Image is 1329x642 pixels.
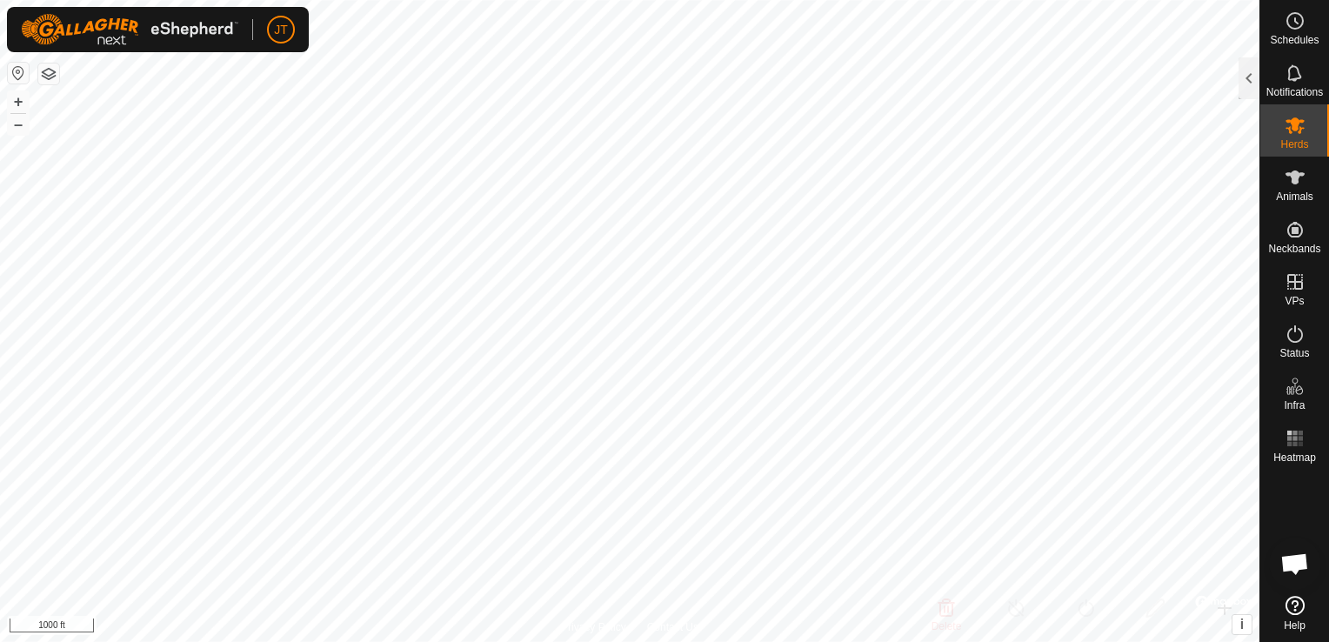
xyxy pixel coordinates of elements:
img: Gallagher Logo [21,14,238,45]
span: Herds [1280,139,1308,150]
span: VPs [1285,296,1304,306]
button: + [8,91,29,112]
span: Status [1279,348,1309,358]
span: Infra [1284,400,1305,411]
button: i [1232,615,1252,634]
span: Heatmap [1273,452,1316,463]
span: JT [274,21,288,39]
span: Schedules [1270,35,1319,45]
button: – [8,114,29,135]
a: Contact Us [647,619,698,635]
span: i [1240,617,1244,632]
button: Reset Map [8,63,29,84]
span: Neckbands [1268,244,1320,254]
a: Privacy Policy [561,619,626,635]
div: Open chat [1269,538,1321,590]
button: Map Layers [38,64,59,84]
span: Help [1284,620,1306,631]
span: Animals [1276,191,1313,202]
a: Help [1260,589,1329,638]
span: Notifications [1266,87,1323,97]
